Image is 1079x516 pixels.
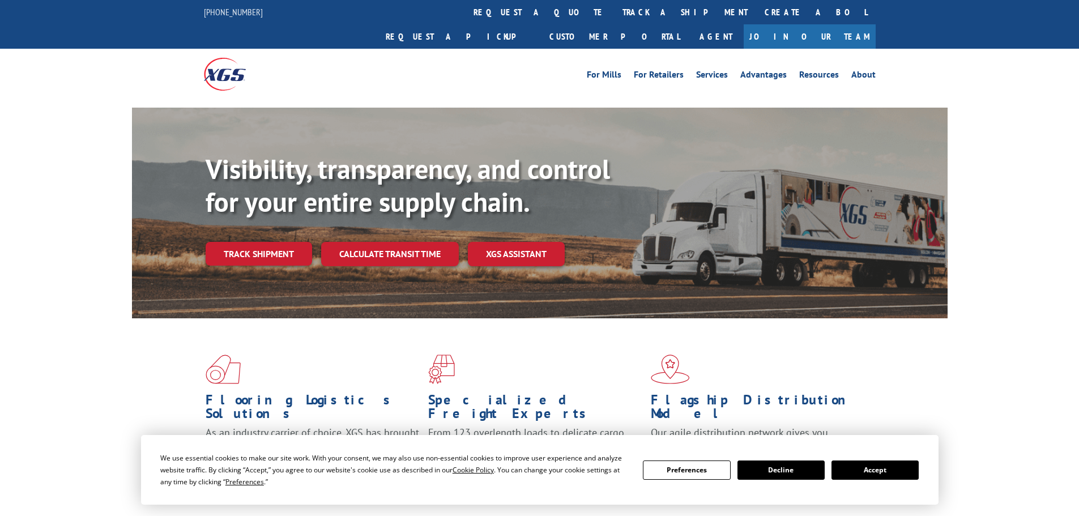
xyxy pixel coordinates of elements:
[737,460,825,480] button: Decline
[453,465,494,475] span: Cookie Policy
[744,24,876,49] a: Join Our Team
[428,426,642,476] p: From 123 overlength loads to delicate cargo, our experienced staff knows the best way to move you...
[651,393,865,426] h1: Flagship Distribution Model
[468,242,565,266] a: XGS ASSISTANT
[204,6,263,18] a: [PHONE_NUMBER]
[643,460,730,480] button: Preferences
[740,70,787,83] a: Advantages
[321,242,459,266] a: Calculate transit time
[206,151,610,219] b: Visibility, transparency, and control for your entire supply chain.
[634,70,684,83] a: For Retailers
[206,355,241,384] img: xgs-icon-total-supply-chain-intelligence-red
[541,24,688,49] a: Customer Portal
[696,70,728,83] a: Services
[141,435,939,505] div: Cookie Consent Prompt
[428,355,455,384] img: xgs-icon-focused-on-flooring-red
[851,70,876,83] a: About
[377,24,541,49] a: Request a pickup
[831,460,919,480] button: Accept
[688,24,744,49] a: Agent
[651,355,690,384] img: xgs-icon-flagship-distribution-model-red
[225,477,264,487] span: Preferences
[587,70,621,83] a: For Mills
[206,393,420,426] h1: Flooring Logistics Solutions
[799,70,839,83] a: Resources
[206,242,312,266] a: Track shipment
[428,393,642,426] h1: Specialized Freight Experts
[651,426,859,453] span: Our agile distribution network gives you nationwide inventory management on demand.
[160,452,629,488] div: We use essential cookies to make our site work. With your consent, we may also use non-essential ...
[206,426,419,466] span: As an industry carrier of choice, XGS has brought innovation and dedication to flooring logistics...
